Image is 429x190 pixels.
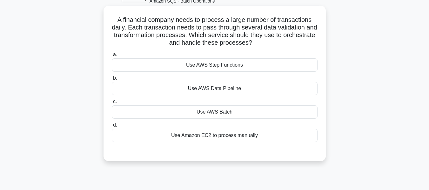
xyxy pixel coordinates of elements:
[112,105,318,119] div: Use AWS Batch
[111,16,318,47] h5: A financial company needs to process a large number of transactions daily. Each transaction needs...
[113,52,117,57] span: a.
[112,129,318,142] div: Use Amazon EC2 to process manually
[113,75,117,81] span: b.
[112,82,318,95] div: Use AWS Data Pipeline
[112,58,318,72] div: Use AWS Step Functions
[113,122,117,128] span: d.
[113,99,117,104] span: c.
